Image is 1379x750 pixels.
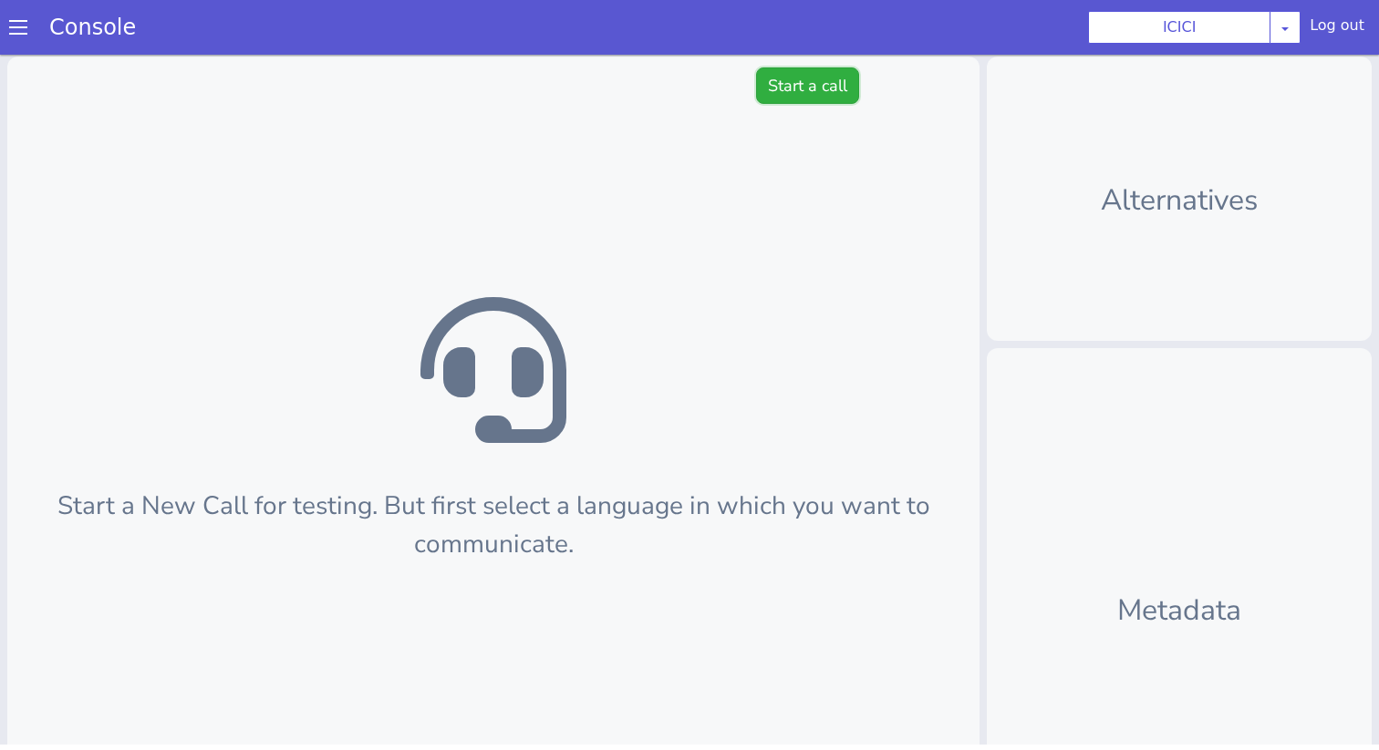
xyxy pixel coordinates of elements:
p: Start a New Call for testing. But first select a language in which you want to communicate. [36,437,950,514]
p: Metadata [1016,539,1343,583]
p: Alternatives [1016,129,1343,173]
button: Start a call [756,18,859,55]
button: ICICI [1088,11,1270,44]
div: Log out [1310,15,1364,44]
a: Console [27,15,158,40]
